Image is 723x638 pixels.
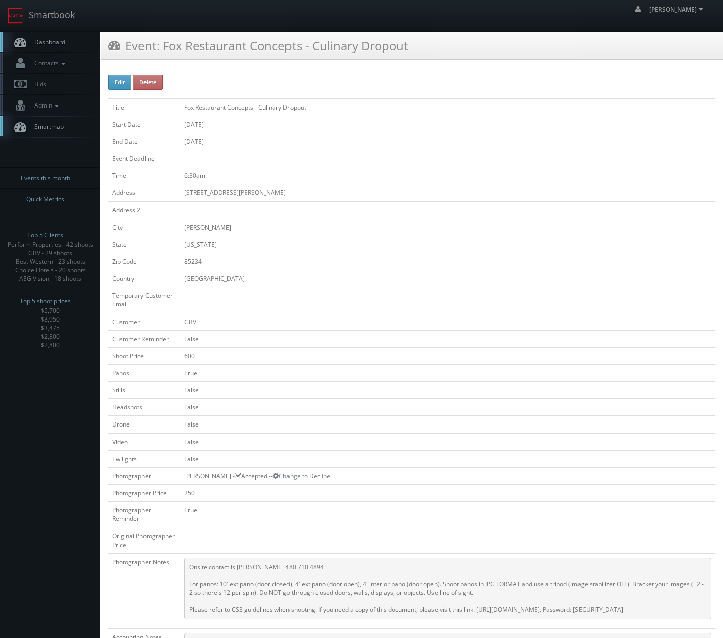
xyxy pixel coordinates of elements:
[180,502,715,527] td: True
[29,38,65,46] span: Dashboard
[180,116,715,133] td: [DATE]
[21,173,70,183] span: Events this month
[108,167,180,184] td: Time
[29,101,61,110] span: Admin
[180,330,715,347] td: False
[180,364,715,381] td: True
[180,416,715,433] td: False
[8,8,24,24] img: smartbook-logo.png
[108,347,180,364] td: Shoot Price
[180,433,715,450] td: False
[108,527,180,553] td: Original Photographer Price
[108,253,180,270] td: Zip Code
[108,553,180,628] td: Photographer Notes
[108,236,180,253] td: State
[29,80,46,88] span: Bids
[180,184,715,201] td: [STREET_ADDRESS][PERSON_NAME]
[108,382,180,399] td: Stills
[180,484,715,501] td: 250
[108,399,180,416] td: Headshots
[108,201,180,219] td: Address 2
[180,313,715,330] td: GBV
[180,467,715,484] td: [PERSON_NAME] - Accepted --
[180,450,715,467] td: False
[180,382,715,399] td: False
[26,194,64,204] span: Quick Metrics
[180,219,715,236] td: [PERSON_NAME]
[184,558,711,619] pre: Onsite contact is [PERSON_NAME] 480.710.4894 For panos: 10' ext pano (door closed), 4' ext pano (...
[108,150,180,167] td: Event Deadline
[108,330,180,347] td: Customer Reminder
[108,450,180,467] td: Twilights
[108,433,180,450] td: Video
[20,296,71,306] span: Top 5 shoot prices
[180,167,715,184] td: 6:30am
[273,472,330,480] a: Change to Decline
[108,287,180,313] td: Temporary Customer Email
[108,37,408,54] h3: Event: Fox Restaurant Concepts - Culinary Dropout
[180,270,715,287] td: [GEOGRAPHIC_DATA]
[108,98,180,116] td: Title
[108,270,180,287] td: Country
[108,502,180,527] td: Photographer Reminder
[180,347,715,364] td: 600
[180,133,715,150] td: [DATE]
[108,184,180,201] td: Address
[108,219,180,236] td: City
[108,75,131,90] button: Edit
[29,122,64,131] span: Smartmap
[108,133,180,150] td: End Date
[180,399,715,416] td: False
[180,253,715,270] td: 85234
[133,75,163,90] button: Delete
[29,59,68,67] span: Contacts
[180,236,715,253] td: [US_STATE]
[180,98,715,116] td: Fox Restaurant Concepts - Culinary Dropout
[649,5,706,14] span: [PERSON_NAME]
[108,416,180,433] td: Drone
[108,484,180,501] td: Photographer Price
[108,116,180,133] td: Start Date
[108,467,180,484] td: Photographer
[27,230,63,240] span: Top 5 Clients
[108,313,180,330] td: Customer
[108,364,180,381] td: Panos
